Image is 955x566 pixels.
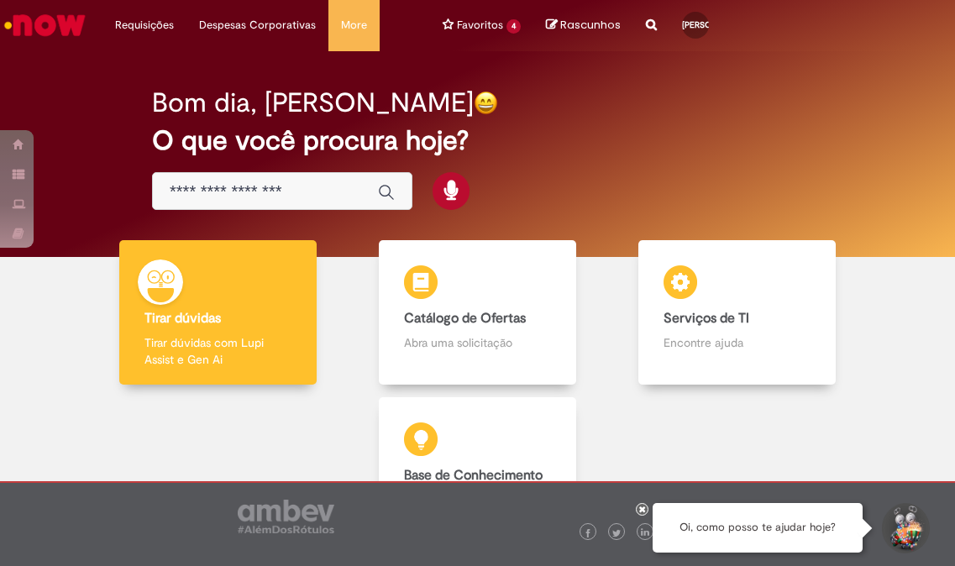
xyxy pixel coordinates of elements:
h2: O que você procura hoje? [152,126,803,155]
b: Serviços de TI [664,310,749,327]
p: Tirar dúvidas com Lupi Assist e Gen Ai [144,334,292,368]
img: logo_footer_facebook.png [584,529,592,537]
span: [PERSON_NAME] [682,19,748,30]
span: Rascunhos [560,17,621,33]
span: Favoritos [457,17,503,34]
a: Serviços de TI Encontre ajuda [607,240,867,385]
img: ServiceNow [2,8,88,42]
p: Abra uma solicitação [404,334,552,351]
a: Catálogo de Ofertas Abra uma solicitação [348,240,607,385]
span: Despesas Corporativas [199,17,316,34]
a: No momento, sua lista de rascunhos tem 0 Itens [546,17,621,33]
span: Requisições [115,17,174,34]
img: logo_footer_twitter.png [612,529,621,537]
a: Base de Conhecimento Consulte e aprenda [88,397,867,526]
img: happy-face.png [474,91,498,115]
img: logo_footer_linkedin.png [641,528,649,538]
p: Encontre ajuda [664,334,811,351]
a: Tirar dúvidas Tirar dúvidas com Lupi Assist e Gen Ai [88,240,348,385]
img: logo_footer_ambev_rotulo_gray.png [238,500,334,533]
span: 4 [506,19,521,34]
button: Iniciar Conversa de Suporte [879,503,930,553]
h2: Bom dia, [PERSON_NAME] [152,88,474,118]
div: Oi, como posso te ajudar hoje? [653,503,863,553]
span: More [341,17,367,34]
b: Base de Conhecimento [404,467,543,484]
b: Catálogo de Ofertas [404,310,526,327]
b: Tirar dúvidas [144,310,221,327]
